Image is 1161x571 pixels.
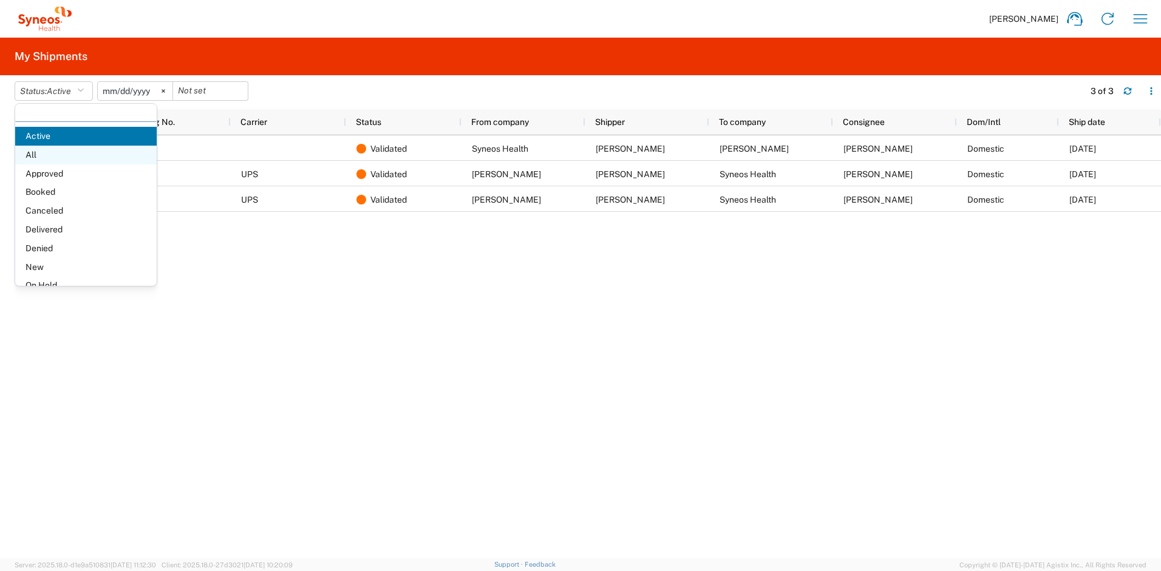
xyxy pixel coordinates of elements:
[47,86,71,96] span: Active
[15,146,157,164] span: All
[596,169,665,179] span: Corinn Gurak
[15,127,157,146] span: Active
[15,49,87,64] h2: My Shipments
[15,81,93,101] button: Status:Active
[1069,144,1096,154] span: 07/11/2025
[596,195,665,204] span: Alexia Jackson
[843,169,913,179] span: Ayman Abboud
[472,169,541,179] span: Corinn Gurak
[720,169,776,179] span: Syneos Health
[15,239,157,258] span: Denied
[240,117,267,127] span: Carrier
[356,117,381,127] span: Status
[719,117,766,127] span: To company
[1069,117,1105,127] span: Ship date
[15,220,157,239] span: Delivered
[98,82,172,100] input: Not set
[243,561,293,569] span: [DATE] 10:20:09
[720,144,789,154] span: Melanie Watson
[596,144,665,154] span: Ayman Abboud
[967,169,1004,179] span: Domestic
[472,195,541,204] span: Alexia Jackson
[595,117,625,127] span: Shipper
[241,169,258,179] span: UPS
[967,144,1004,154] span: Domestic
[15,164,157,183] span: Approved
[15,201,157,220] span: Canceled
[370,136,407,161] span: Validated
[967,117,1001,127] span: Dom/Intl
[370,187,407,212] span: Validated
[471,117,529,127] span: From company
[241,195,258,204] span: UPS
[1069,195,1096,204] span: 06/27/2025
[843,195,913,204] span: Ayman Abboud
[15,183,157,201] span: Booked
[162,561,293,569] span: Client: 2025.18.0-27d3021
[1091,86,1114,96] div: 3 of 3
[989,13,1058,24] span: [PERSON_NAME]
[472,144,528,154] span: Syneos Health
[494,561,525,568] a: Support
[959,559,1146,570] span: Copyright © [DATE]-[DATE] Agistix Inc., All Rights Reserved
[1069,169,1096,179] span: 07/03/2025
[15,561,156,569] span: Server: 2025.18.0-d1e9a510831
[15,258,157,277] span: New
[173,82,248,100] input: Not set
[720,195,776,204] span: Syneos Health
[370,161,407,187] span: Validated
[967,195,1004,204] span: Domestic
[111,561,156,569] span: [DATE] 11:12:30
[15,276,157,295] span: On Hold
[525,561,556,568] a: Feedback
[843,144,913,154] span: Melanie Watson
[843,117,885,127] span: Consignee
